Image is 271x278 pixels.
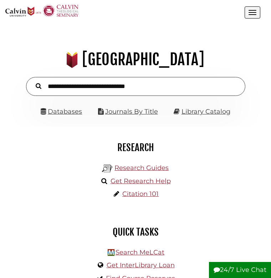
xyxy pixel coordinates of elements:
[111,177,171,185] a: Get Research Help
[108,249,114,256] img: Hekman Library Logo
[11,141,260,154] h2: Research
[114,164,169,172] a: Research Guides
[116,248,164,256] a: Search MeLCat
[245,6,260,19] button: Open the menu
[181,108,230,115] a: Library Catalog
[36,83,41,89] i: Search
[122,190,159,198] a: Citation 101
[11,226,260,238] h2: Quick Tasks
[9,50,261,69] h1: [GEOGRAPHIC_DATA]
[105,108,158,115] a: Journals By Title
[41,108,82,115] a: Databases
[32,81,45,90] button: Search
[107,261,175,269] a: Get InterLibrary Loan
[43,5,78,17] img: Calvin Theological Seminary
[102,163,113,174] img: Hekman Library Logo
